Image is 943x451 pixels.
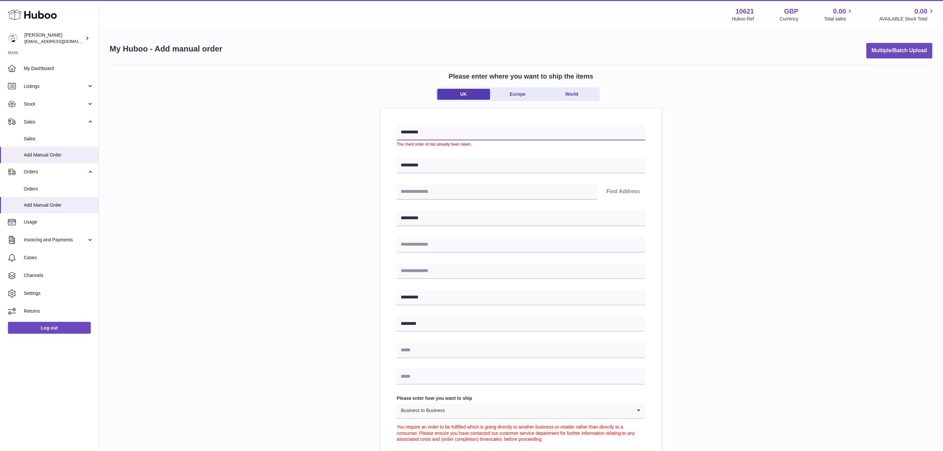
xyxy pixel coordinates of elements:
span: My Dashboard [24,65,94,72]
span: Sales [24,136,94,142]
span: Settings [24,290,94,296]
label: Please enter how you want to ship [397,395,645,401]
span: [EMAIL_ADDRESS][DOMAIN_NAME] [24,39,97,44]
span: Orders [24,186,94,192]
span: Cases [24,255,94,261]
span: Total sales [824,16,854,22]
div: [PERSON_NAME] [24,32,84,45]
span: Returns [24,308,94,314]
span: Orders [24,169,87,175]
button: Multiple/Batch Upload [866,43,932,58]
div: The client order id has already been taken. [397,142,645,147]
span: AVAILABLE Stock Total [879,16,935,22]
strong: GBP [784,7,798,16]
span: Invoicing and Payments [24,237,87,243]
div: Search for option [397,403,645,419]
a: World [546,89,598,100]
span: Channels [24,272,94,279]
div: You require an order to be fulfilled which is going directly to another business or retailer rath... [397,419,645,443]
a: UK [437,89,490,100]
span: Add Manual Order [24,152,94,158]
span: Usage [24,219,94,225]
span: Listings [24,83,87,89]
h2: Please enter where you want to ship the items [449,72,593,81]
span: Add Manual Order [24,202,94,208]
strong: 10621 [736,7,754,16]
span: 0.00 [833,7,846,16]
input: Search for option [445,403,632,418]
h1: My Huboo - Add manual order [110,44,222,54]
div: Huboo Ref [732,16,754,22]
a: 0.00 Total sales [824,7,854,22]
span: 0.00 [915,7,927,16]
span: Business to Business [397,403,445,418]
a: Log out [8,322,91,334]
div: Currency [780,16,799,22]
span: Sales [24,119,87,125]
a: Europe [491,89,544,100]
span: Stock [24,101,87,107]
img: internalAdmin-10621@internal.huboo.com [8,33,18,43]
a: 0.00 AVAILABLE Stock Total [879,7,935,22]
